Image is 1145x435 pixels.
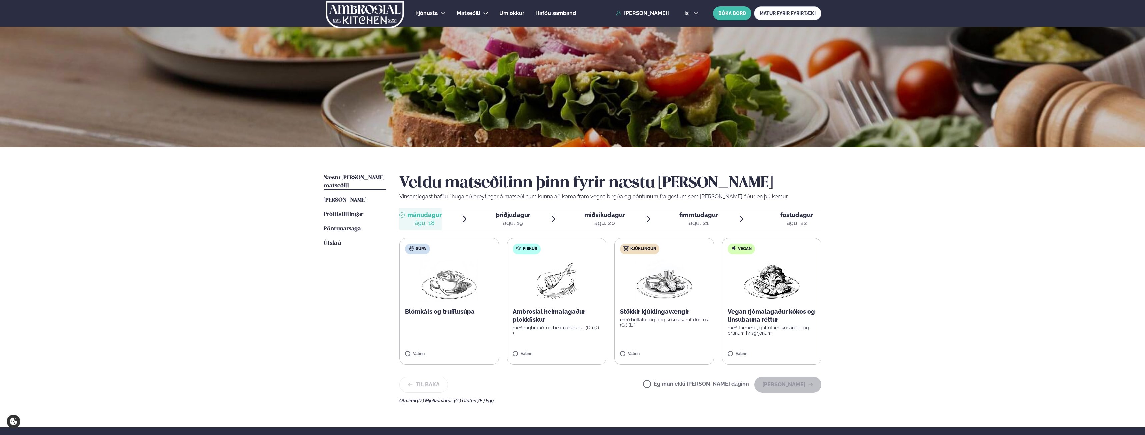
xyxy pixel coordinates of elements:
[620,308,708,316] p: Stökkir kjúklingavængir
[584,211,625,218] span: miðvikudagur
[420,260,478,302] img: Soup.png
[728,308,816,324] p: Vegan rjómalagaður kókos og linsubauna réttur
[523,246,537,252] span: Fiskur
[516,246,521,251] img: fish.svg
[535,10,576,16] span: Hafðu samband
[399,174,821,193] h2: Veldu matseðilinn þinn fyrir næstu [PERSON_NAME]
[7,415,20,428] a: Cookie settings
[324,196,366,204] a: [PERSON_NAME]
[407,211,442,218] span: mánudagur
[409,246,414,251] img: soup.svg
[496,219,530,227] div: ágú. 19
[499,9,524,17] a: Um okkur
[616,10,669,16] a: [PERSON_NAME]!
[416,246,426,252] span: Súpa
[454,398,478,403] span: (G ) Glúten ,
[630,246,656,252] span: Kjúklingur
[457,9,480,17] a: Matseðill
[713,6,751,20] button: BÓKA BORÐ
[499,10,524,16] span: Um okkur
[738,246,752,252] span: Vegan
[478,398,494,403] span: (E ) Egg
[731,246,736,251] img: Vegan.svg
[417,398,454,403] span: (D ) Mjólkurvörur ,
[399,398,821,403] div: Ofnæmi:
[679,11,704,16] button: is
[405,308,493,316] p: Blómkáls og trufflusúpa
[623,246,629,251] img: chicken.svg
[742,260,801,302] img: Vegan.png
[780,219,813,227] div: ágú. 22
[324,240,341,246] span: Útskrá
[684,11,691,16] span: is
[584,219,625,227] div: ágú. 20
[754,377,821,393] button: [PERSON_NAME]
[620,317,708,328] p: með buffalo- og bbq sósu ásamt doritos (G ) (E )
[457,10,480,16] span: Matseðill
[415,9,438,17] a: Þjónusta
[513,308,601,324] p: Ambrosial heimalagaður plokkfiskur
[728,325,816,336] p: með turmeric, gulrótum, kóríander og brúnum hrísgrjónum
[635,260,693,302] img: Chicken-wings-legs.png
[324,174,386,190] a: Næstu [PERSON_NAME] matseðill
[415,10,438,16] span: Þjónusta
[535,260,578,302] img: fish.png
[324,239,341,247] a: Útskrá
[324,226,361,232] span: Pöntunarsaga
[325,1,405,28] img: logo
[679,219,718,227] div: ágú. 21
[780,211,813,218] span: föstudagur
[754,6,821,20] a: MATUR FYRIR FYRIRTÆKI
[324,211,363,219] a: Prófílstillingar
[324,225,361,233] a: Pöntunarsaga
[407,219,442,227] div: ágú. 18
[513,325,601,336] p: með rúgbrauði og bearnaisesósu (D ) (G )
[535,9,576,17] a: Hafðu samband
[399,193,821,201] p: Vinsamlegast hafðu í huga að breytingar á matseðlinum kunna að koma fram vegna birgða og pöntunum...
[496,211,530,218] span: þriðjudagur
[324,212,363,217] span: Prófílstillingar
[324,197,366,203] span: [PERSON_NAME]
[324,175,384,189] span: Næstu [PERSON_NAME] matseðill
[399,377,448,393] button: Til baka
[679,211,718,218] span: fimmtudagur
